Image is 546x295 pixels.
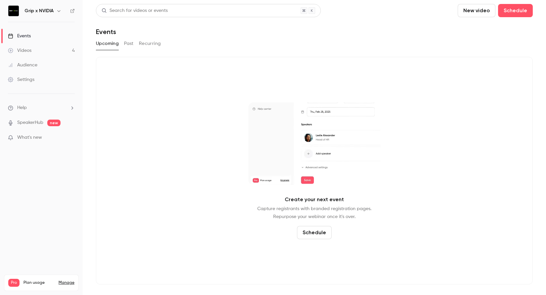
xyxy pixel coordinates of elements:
[285,196,344,203] p: Create your next event
[458,4,495,17] button: New video
[17,104,27,111] span: Help
[102,7,168,14] div: Search for videos or events
[23,280,55,285] span: Plan usage
[17,134,42,141] span: What's new
[8,104,75,111] li: help-dropdown-opener
[24,8,54,14] h6: Grip x NVIDIA
[8,33,31,39] div: Events
[8,62,37,68] div: Audience
[124,38,134,49] button: Past
[8,47,31,54] div: Videos
[8,76,34,83] div: Settings
[498,4,533,17] button: Schedule
[59,280,74,285] a: Manage
[96,38,119,49] button: Upcoming
[96,28,116,36] h1: Events
[17,119,43,126] a: SpeakerHub
[297,226,332,239] button: Schedule
[8,6,19,16] img: Grip x NVIDIA
[257,205,371,221] p: Capture registrants with branded registration pages. Repurpose your webinar once it's over.
[47,120,61,126] span: new
[8,279,20,287] span: Pro
[139,38,161,49] button: Recurring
